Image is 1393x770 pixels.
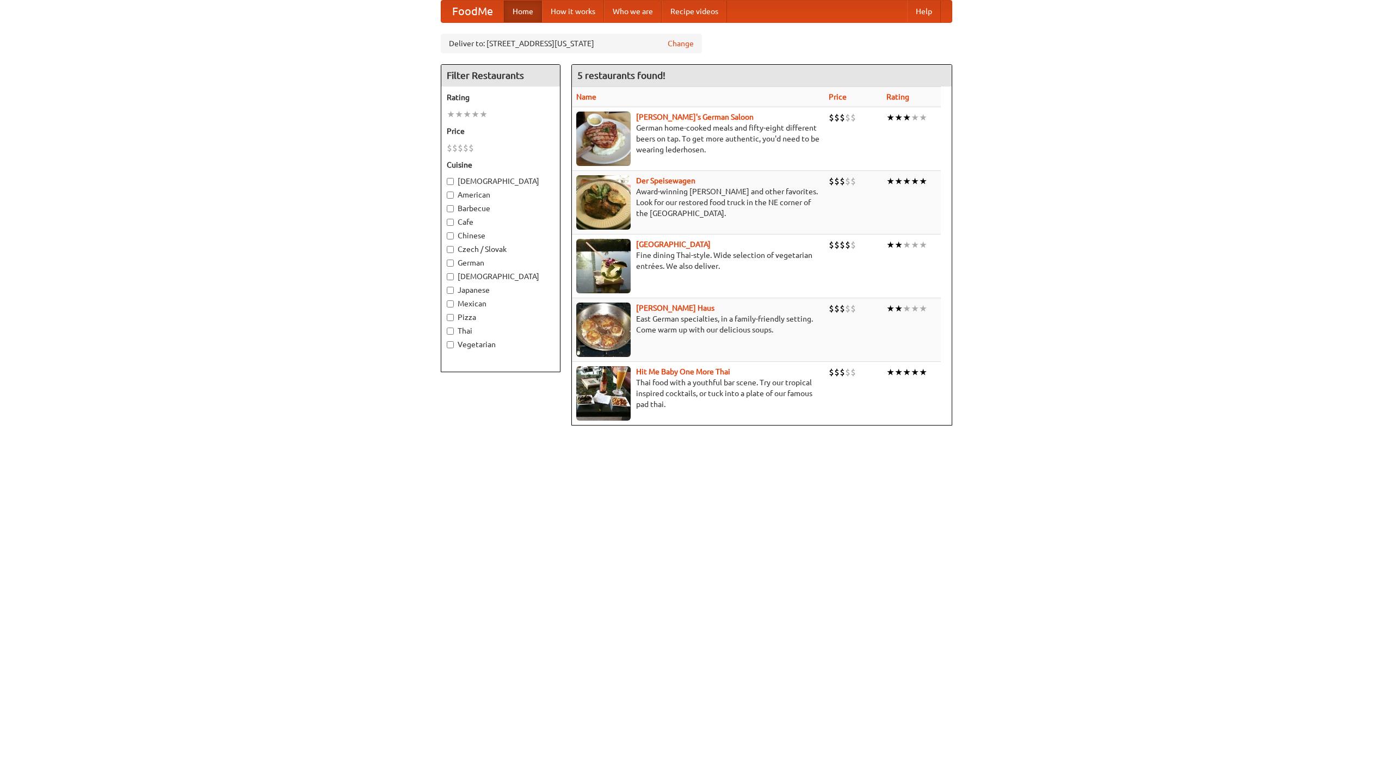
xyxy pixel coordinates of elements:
li: ★ [479,108,488,120]
li: $ [845,175,850,187]
h4: Filter Restaurants [441,65,560,87]
input: Barbecue [447,205,454,212]
img: satay.jpg [576,239,631,293]
input: [DEMOGRAPHIC_DATA] [447,178,454,185]
li: $ [850,303,856,315]
a: Price [829,93,847,101]
li: ★ [895,239,903,251]
label: Mexican [447,298,554,309]
label: Japanese [447,285,554,295]
li: $ [840,303,845,315]
li: ★ [895,303,903,315]
li: $ [850,366,856,378]
li: ★ [903,303,911,315]
li: $ [840,112,845,124]
a: [PERSON_NAME] Haus [636,304,714,312]
label: Vegetarian [447,339,554,350]
li: ★ [919,303,927,315]
li: ★ [895,112,903,124]
li: ★ [886,112,895,124]
label: Pizza [447,312,554,323]
label: Cafe [447,217,554,227]
li: $ [834,366,840,378]
li: $ [469,142,474,154]
div: Deliver to: [STREET_ADDRESS][US_STATE] [441,34,702,53]
p: Fine dining Thai-style. Wide selection of vegetarian entrées. We also deliver. [576,250,820,272]
a: Name [576,93,596,101]
li: $ [850,112,856,124]
input: American [447,192,454,199]
a: FoodMe [441,1,504,22]
a: Recipe videos [662,1,727,22]
li: ★ [903,175,911,187]
input: Czech / Slovak [447,246,454,253]
p: Award-winning [PERSON_NAME] and other favorites. Look for our restored food truck in the NE corne... [576,186,820,219]
input: Pizza [447,314,454,321]
li: ★ [911,303,919,315]
p: German home-cooked meals and fifty-eight different beers on tap. To get more authentic, you'd nee... [576,122,820,155]
input: Vegetarian [447,341,454,348]
li: ★ [911,175,919,187]
input: [DEMOGRAPHIC_DATA] [447,273,454,280]
a: Der Speisewagen [636,176,695,185]
li: $ [829,366,834,378]
a: Change [668,38,694,49]
li: $ [845,366,850,378]
li: $ [840,239,845,251]
li: ★ [903,112,911,124]
a: Who we are [604,1,662,22]
p: Thai food with a youthful bar scene. Try our tropical inspired cocktails, or tuck into a plate of... [576,377,820,410]
label: [DEMOGRAPHIC_DATA] [447,176,554,187]
input: German [447,260,454,267]
li: $ [829,303,834,315]
li: $ [458,142,463,154]
li: $ [834,112,840,124]
li: ★ [471,108,479,120]
label: Chinese [447,230,554,241]
li: $ [834,303,840,315]
img: speisewagen.jpg [576,175,631,230]
label: Czech / Slovak [447,244,554,255]
label: German [447,257,554,268]
ng-pluralize: 5 restaurants found! [577,70,665,81]
li: $ [834,239,840,251]
li: ★ [886,239,895,251]
input: Cafe [447,219,454,226]
li: $ [840,175,845,187]
a: [PERSON_NAME]'s German Saloon [636,113,754,121]
li: $ [829,175,834,187]
a: Hit Me Baby One More Thai [636,367,730,376]
a: Home [504,1,542,22]
img: kohlhaus.jpg [576,303,631,357]
li: ★ [919,239,927,251]
b: [GEOGRAPHIC_DATA] [636,240,711,249]
a: Rating [886,93,909,101]
li: $ [845,239,850,251]
li: ★ [919,175,927,187]
label: Thai [447,325,554,336]
li: $ [834,175,840,187]
li: ★ [463,108,471,120]
li: $ [463,142,469,154]
li: ★ [911,112,919,124]
li: ★ [455,108,463,120]
label: [DEMOGRAPHIC_DATA] [447,271,554,282]
li: ★ [886,366,895,378]
h5: Cuisine [447,159,554,170]
img: esthers.jpg [576,112,631,166]
h5: Price [447,126,554,137]
li: ★ [903,366,911,378]
li: $ [829,112,834,124]
li: ★ [895,175,903,187]
label: Barbecue [447,203,554,214]
a: How it works [542,1,604,22]
li: ★ [919,112,927,124]
li: ★ [903,239,911,251]
a: Help [907,1,941,22]
label: American [447,189,554,200]
input: Chinese [447,232,454,239]
li: ★ [911,366,919,378]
